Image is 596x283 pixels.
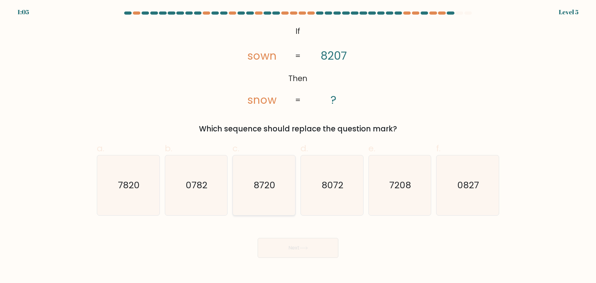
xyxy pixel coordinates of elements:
[233,142,239,154] span: c.
[296,26,300,37] tspan: If
[248,48,277,64] tspan: sown
[17,7,29,17] div: 1:05
[300,142,308,154] span: d.
[229,24,367,108] svg: @import url('[URL][DOMAIN_NAME]);
[331,92,337,107] tspan: ?
[559,7,579,17] div: Level 5
[186,179,208,191] text: 0782
[295,95,301,106] tspan: =
[322,179,343,191] text: 8072
[458,179,479,191] text: 0827
[254,179,276,191] text: 8720
[289,73,308,84] tspan: Then
[248,92,277,107] tspan: snow
[390,179,411,191] text: 7208
[295,51,301,62] tspan: =
[165,142,172,154] span: b.
[368,142,375,154] span: e.
[97,142,104,154] span: a.
[258,238,338,258] button: Next
[101,123,495,135] div: Which sequence should replace the question mark?
[118,179,140,191] text: 7820
[321,48,347,64] tspan: 8207
[436,142,440,154] span: f.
